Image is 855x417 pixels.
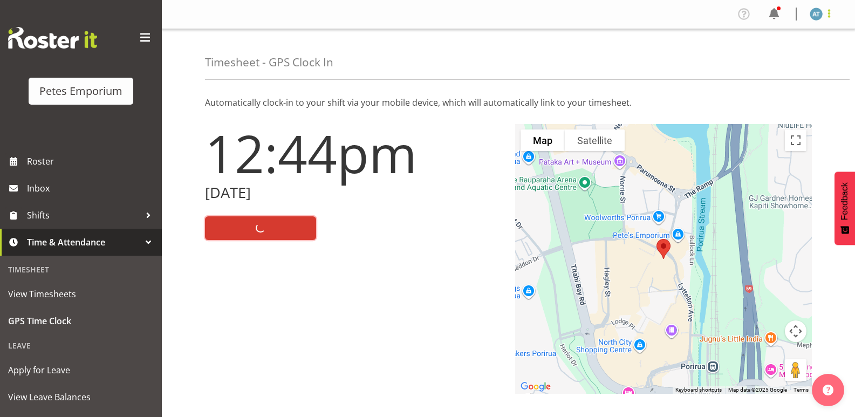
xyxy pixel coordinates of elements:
[8,389,154,405] span: View Leave Balances
[3,258,159,281] div: Timesheet
[785,359,806,381] button: Drag Pegman onto the map to open Street View
[675,386,722,394] button: Keyboard shortcuts
[565,129,625,151] button: Show satellite imagery
[8,286,154,302] span: View Timesheets
[39,83,122,99] div: Petes Emporium
[785,129,806,151] button: Toggle fullscreen view
[27,207,140,223] span: Shifts
[823,385,833,395] img: help-xxl-2.png
[27,180,156,196] span: Inbox
[205,56,333,69] h4: Timesheet - GPS Clock In
[3,384,159,411] a: View Leave Balances
[521,129,565,151] button: Show street map
[518,380,553,394] img: Google
[205,96,812,109] p: Automatically clock-in to your shift via your mobile device, which will automatically link to you...
[3,281,159,307] a: View Timesheets
[8,362,154,378] span: Apply for Leave
[3,307,159,334] a: GPS Time Clock
[794,387,809,393] a: Terms (opens in new tab)
[205,184,502,201] h2: [DATE]
[3,334,159,357] div: Leave
[8,27,97,49] img: Rosterit website logo
[785,320,806,342] button: Map camera controls
[810,8,823,20] img: alex-micheal-taniwha5364.jpg
[27,234,140,250] span: Time & Attendance
[205,124,502,182] h1: 12:44pm
[840,182,850,220] span: Feedback
[835,172,855,245] button: Feedback - Show survey
[3,357,159,384] a: Apply for Leave
[27,153,156,169] span: Roster
[518,380,553,394] a: Open this area in Google Maps (opens a new window)
[728,387,787,393] span: Map data ©2025 Google
[8,313,154,329] span: GPS Time Clock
